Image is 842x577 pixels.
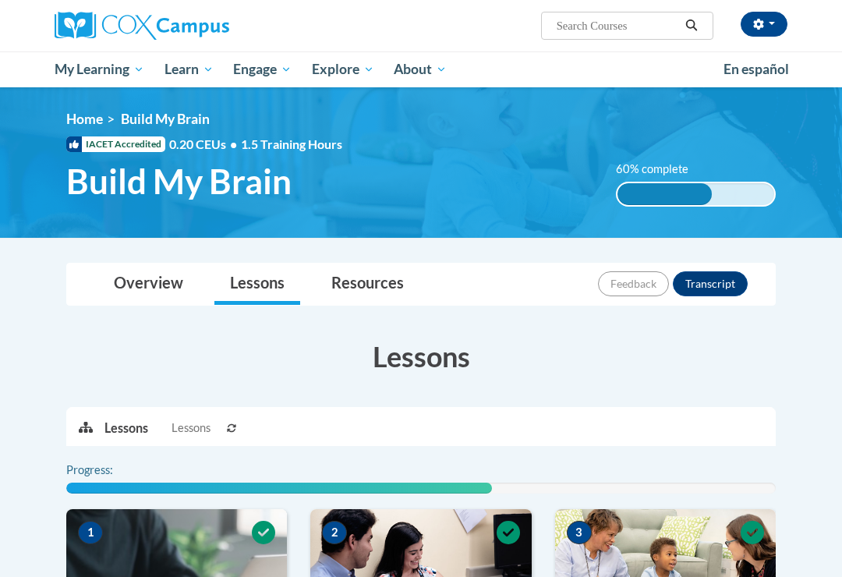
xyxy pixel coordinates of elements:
[555,16,680,35] input: Search Courses
[165,60,214,79] span: Learn
[104,419,148,437] p: Lessons
[741,12,787,37] button: Account Settings
[617,183,712,205] div: 60% complete
[598,271,669,296] button: Feedback
[713,53,799,86] a: En español
[169,136,241,153] span: 0.20 CEUs
[223,51,302,87] a: Engage
[78,521,103,544] span: 1
[154,51,224,87] a: Learn
[241,136,342,151] span: 1.5 Training Hours
[322,521,347,544] span: 2
[680,16,703,35] button: Search
[66,337,776,376] h3: Lessons
[172,419,210,437] span: Lessons
[616,161,706,178] label: 60% complete
[43,51,799,87] div: Main menu
[66,111,103,127] a: Home
[55,12,229,40] img: Cox Campus
[98,264,199,305] a: Overview
[233,60,292,79] span: Engage
[121,111,210,127] span: Build My Brain
[214,264,300,305] a: Lessons
[66,136,165,152] span: IACET Accredited
[302,51,384,87] a: Explore
[567,521,592,544] span: 3
[44,51,154,87] a: My Learning
[66,161,292,202] span: Build My Brain
[55,60,144,79] span: My Learning
[312,60,374,79] span: Explore
[55,12,283,40] a: Cox Campus
[384,51,458,87] a: About
[394,60,447,79] span: About
[723,61,789,77] span: En español
[66,462,156,479] label: Progress:
[230,136,237,151] span: •
[673,271,748,296] button: Transcript
[316,264,419,305] a: Resources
